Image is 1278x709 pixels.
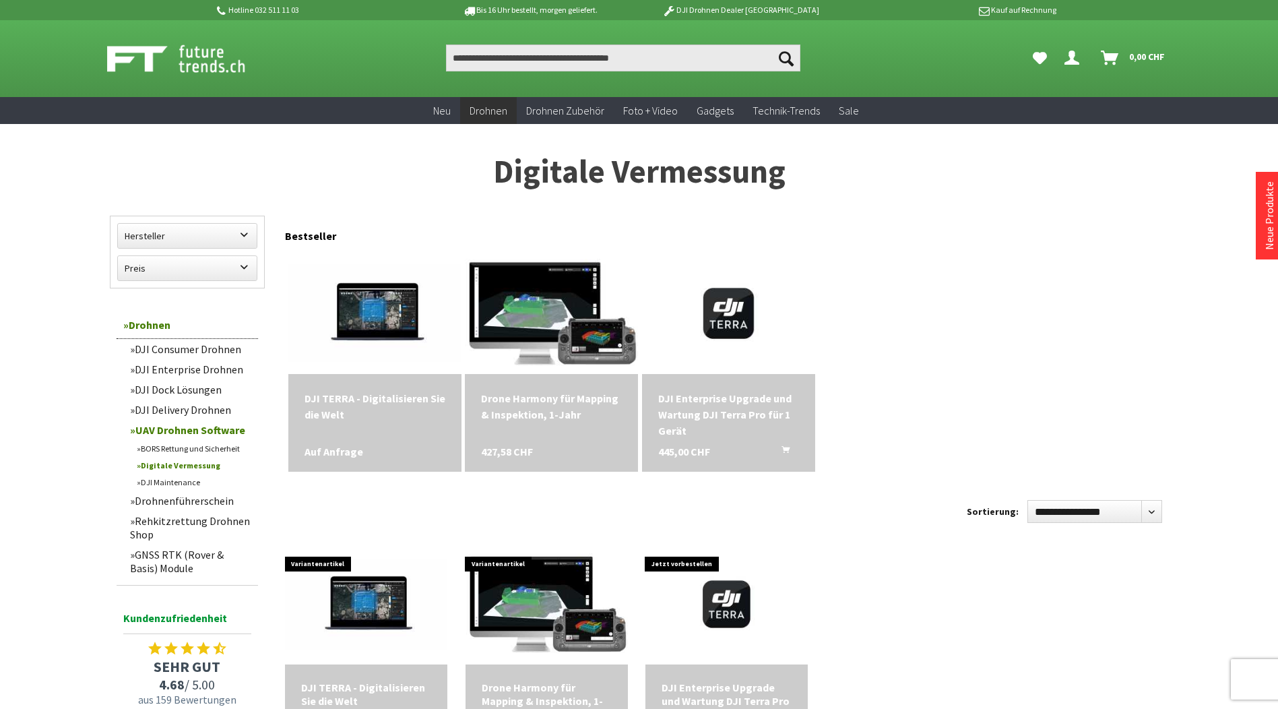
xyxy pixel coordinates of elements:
a: GNSS RTK (Rover & Basis) Module [123,545,258,578]
span: Auf Anfrage [305,443,363,460]
a: DJI Maintenance [130,474,258,491]
span: Foto + Video [623,104,678,117]
span: 427,58 CHF [481,443,533,460]
p: Hotline 032 511 11 03 [215,2,425,18]
span: Drohnen [470,104,507,117]
a: DJI Enterprise Drohnen [123,359,258,379]
a: Warenkorb [1095,44,1172,71]
a: BORS Rettung und Sicherheit [130,440,258,457]
a: Rehkitzrettung Drohnen Shop [123,511,258,545]
a: Drone Harmony für Mapping & Inspektion, 1-Jahr 427,58 CHF [481,390,622,423]
span: / 5.00 [117,676,258,693]
button: In den Warenkorb [765,443,798,461]
p: DJI Drohnen Dealer [GEOGRAPHIC_DATA] [635,2,845,18]
a: Drohnen [460,97,517,125]
input: Produkt, Marke, Kategorie, EAN, Artikelnummer… [446,44,800,71]
a: Gadgets [687,97,743,125]
span: Gadgets [697,104,734,117]
label: Preis [118,256,257,280]
img: DJI TERRA - Digitalisieren Sie die Welt [285,559,447,650]
div: Drone Harmony für Mapping & Inspektion, 1-Jahr [481,390,622,423]
span: Sale [839,104,859,117]
div: DJI Enterprise Upgrade und Wartung DJI Terra Pro für 1 Gerät [658,390,799,439]
img: Drone Harmony für Mapping & Inspektion, 1-Jahr [466,553,628,656]
a: DJI TERRA - Digitalisieren Sie die Welt Auf Anfrage [305,390,445,423]
span: 4.68 [159,676,185,693]
span: Technik-Trends [753,104,820,117]
span: Drohnen Zubehör [526,104,604,117]
p: Kauf auf Rechnung [846,2,1056,18]
a: DJI Dock Lösungen [123,379,258,400]
span: Neu [433,104,451,117]
a: DJI Delivery Drohnen [123,400,258,420]
h1: Digitale Vermessung [110,155,1169,189]
div: DJI TERRA - Digitalisieren Sie die Welt [301,681,431,708]
span: SEHR GUT [117,657,258,676]
img: Drone Harmony für Mapping & Inspektion, 1-Jahr [465,259,638,368]
a: Drohnen [117,311,258,339]
a: Neu [424,97,460,125]
a: Technik-Trends [743,97,829,125]
span: Kundenzufriedenheit [123,609,251,634]
div: DJI TERRA - Digitalisieren Sie die Welt [305,390,445,423]
a: Neue Produkte [1263,181,1276,250]
a: Foto + Video [614,97,687,125]
a: Dein Konto [1059,44,1090,71]
span: aus 159 Bewertungen [117,693,258,706]
a: DJI TERRA - Digitalisieren Sie die Welt Auf Anfrage [301,681,431,708]
a: Digitale Vermessung [130,457,258,474]
a: Sale [829,97,868,125]
a: DJI Consumer Drohnen [123,339,258,359]
a: Meine Favoriten [1026,44,1054,71]
label: Sortierung: [967,501,1019,522]
span: 445,00 CHF [658,443,710,460]
img: DJI Enterprise Upgrade und Wartung DJI Terra Pro für 1 Gerät [645,553,808,656]
img: DJI Enterprise Upgrade und Wartung DJI Terra Pro für 1 Gerät [642,259,815,368]
label: Hersteller [118,224,257,248]
button: Suchen [772,44,800,71]
span: 0,00 CHF [1129,46,1165,67]
img: DJI TERRA - Digitalisieren Sie die Welt [288,264,461,362]
a: Drohnen Zubehör [517,97,614,125]
a: Drohnenführerschein [123,491,258,511]
div: Bestseller [285,216,1169,249]
p: Bis 16 Uhr bestellt, morgen geliefert. [425,2,635,18]
a: DJI Enterprise Upgrade und Wartung DJI Terra Pro für 1 Gerät 445,00 CHF In den Warenkorb [658,390,799,439]
a: UAV Drohnen Software [123,420,258,440]
img: Shop Futuretrends - zur Startseite wechseln [107,42,275,75]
